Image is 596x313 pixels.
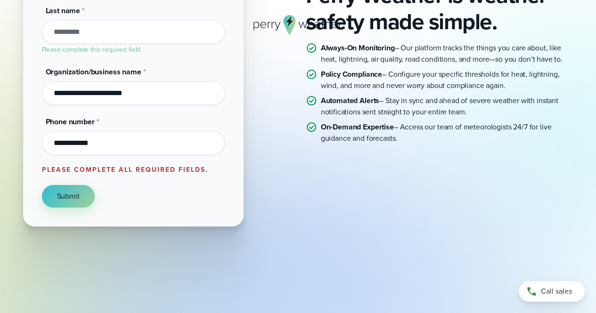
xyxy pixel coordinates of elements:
[321,121,394,132] strong: On-Demand Expertise
[321,69,382,80] strong: Policy Compliance
[46,66,141,77] span: Organization/business name
[541,286,572,297] span: Call sales
[46,5,81,16] span: Last name
[57,191,80,202] span: Submit
[321,121,573,144] p: – Access our team of meteorologists 24/7 for live guidance and forecasts.
[321,42,395,53] strong: Always-On Monitoring
[321,95,380,106] strong: Automated Alerts
[42,45,142,55] label: Please complete this required field.
[46,116,95,127] span: Phone number
[42,185,95,208] button: Submit
[519,281,585,302] a: Call sales
[42,165,208,175] label: Please complete all required fields.
[321,42,573,65] p: – Our platform tracks the things you care about, like heat, lightning, air quality, road conditio...
[321,95,573,118] p: – Stay in sync and ahead of severe weather with instant notifications sent straight to your entir...
[321,69,573,91] p: – Configure your specific thresholds for heat, lightning, wind, and more and never worry about co...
